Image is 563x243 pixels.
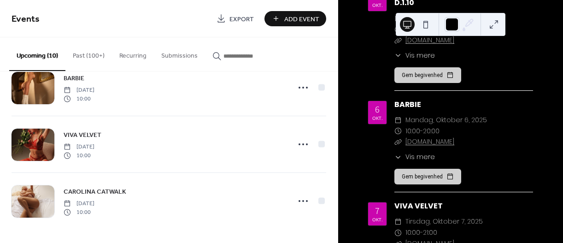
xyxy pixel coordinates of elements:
[405,126,420,137] span: 10:00
[405,51,435,60] span: Vis mere
[64,208,94,216] span: 10:00
[394,115,402,126] div: ​
[372,217,383,222] div: okt.
[112,37,154,70] button: Recurring
[12,10,40,28] span: Events
[284,14,319,24] span: Add Event
[394,35,402,46] div: ​
[394,201,443,211] a: VIVA VELVET
[394,51,435,60] button: ​Vis mere
[423,227,437,238] span: 21:00
[405,216,483,227] span: tirsdag, oktober 7, 2025
[405,152,435,162] span: Vis mere
[65,37,112,70] button: Past (100+)
[420,227,423,238] span: -
[64,200,94,208] span: [DATE]
[394,24,402,35] div: ​
[394,227,402,238] div: ​
[420,126,423,137] span: -
[394,99,421,110] a: BARBIE
[64,73,84,83] a: BARBIE
[405,227,420,238] span: 10:00
[154,37,205,70] button: Submissions
[64,130,101,140] a: VIVA VELVET
[394,169,461,184] button: Gem begivenhed
[394,216,402,227] div: ​
[394,152,435,162] button: ​Vis mere
[264,11,326,26] button: Add Event
[423,126,440,137] span: 20:00
[405,115,487,126] span: mandag, oktober 6, 2025
[64,95,94,103] span: 10:00
[394,152,402,162] div: ​
[375,206,380,215] div: 7
[9,37,65,71] button: Upcoming (10)
[64,86,94,95] span: [DATE]
[375,105,380,114] div: 6
[64,130,101,140] span: VIVA VELVET
[394,67,461,83] button: Gem begivenhed
[229,14,254,24] span: Export
[372,116,383,120] div: okt.
[405,36,454,45] a: [DOMAIN_NAME]
[210,11,261,26] a: Export
[372,3,383,7] div: okt.
[394,13,402,24] div: ​
[394,126,402,137] div: ​
[64,143,94,151] span: [DATE]
[394,51,402,60] div: ​
[64,186,126,197] a: CAROLINA CATWALK
[64,74,84,83] span: BARBIE
[405,137,454,146] a: [DOMAIN_NAME]
[64,187,126,197] span: CAROLINA CATWALK
[394,136,402,148] div: ​
[64,151,94,160] span: 10:00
